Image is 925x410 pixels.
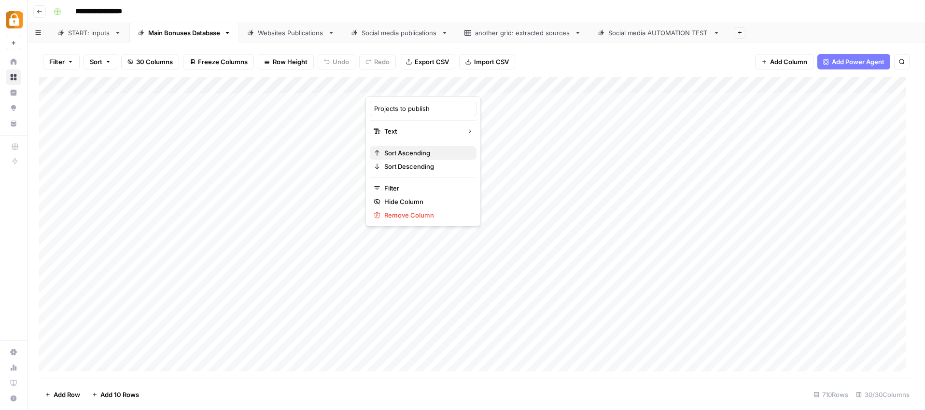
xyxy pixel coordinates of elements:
span: Add 10 Rows [100,390,139,399]
button: 30 Columns [121,54,179,69]
button: Import CSV [459,54,515,69]
span: Text [384,126,459,136]
span: Undo [333,57,349,67]
img: Adzz Logo [6,11,23,28]
div: Social media publications [362,28,437,38]
span: Add Column [770,57,807,67]
a: Home [6,54,21,69]
a: another grid: extracted sources [456,23,589,42]
div: 30/30 Columns [852,387,913,402]
a: Your Data [6,116,21,131]
a: Social media publications [343,23,456,42]
a: Opportunities [6,100,21,116]
span: Freeze Columns [198,57,248,67]
span: 30 Columns [136,57,173,67]
button: Help + Support [6,391,21,406]
div: 710 Rows [810,387,852,402]
a: Browse [6,69,21,85]
button: Export CSV [400,54,455,69]
span: Import CSV [474,57,509,67]
button: Sort [84,54,117,69]
button: Undo [318,54,355,69]
button: Add Power Agent [817,54,890,69]
span: Export CSV [415,57,449,67]
button: Workspace: Adzz [6,8,21,32]
a: Settings [6,344,21,360]
button: Redo [359,54,396,69]
button: Add 10 Rows [86,387,145,402]
div: another grid: extracted sources [475,28,571,38]
span: Remove Column [384,210,469,220]
span: Add Row [54,390,80,399]
button: Filter [43,54,80,69]
button: Add Row [39,387,86,402]
a: Learning Hub [6,375,21,391]
a: Main Bonuses Database [129,23,239,42]
div: START: inputs [68,28,111,38]
a: Social media AUTOMATION TEST [589,23,728,42]
span: Sort [90,57,102,67]
button: Add Column [755,54,813,69]
span: Row Height [273,57,308,67]
button: Row Height [258,54,314,69]
div: Main Bonuses Database [148,28,220,38]
a: START: inputs [49,23,129,42]
a: Websites Publications [239,23,343,42]
a: Usage [6,360,21,375]
span: Filter [49,57,65,67]
span: Add Power Agent [832,57,884,67]
span: Hide Column [384,197,469,206]
div: Websites Publications [258,28,324,38]
span: Filter [384,183,469,193]
div: Social media AUTOMATION TEST [608,28,709,38]
a: Insights [6,85,21,100]
span: Redo [374,57,390,67]
span: Sort Descending [384,162,469,171]
span: Sort Ascending [384,148,469,158]
button: Freeze Columns [183,54,254,69]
